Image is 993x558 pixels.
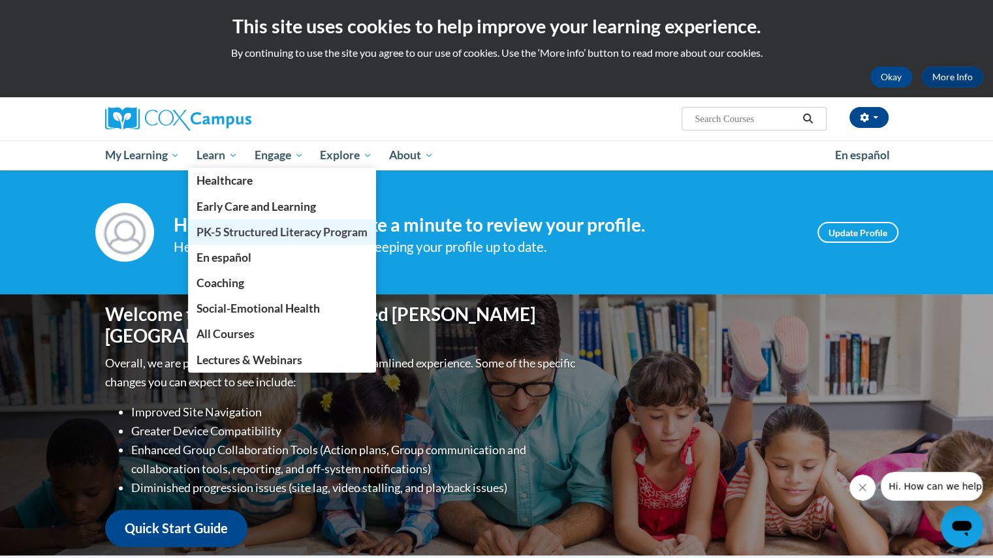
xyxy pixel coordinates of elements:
[188,194,376,219] a: Early Care and Learning
[798,111,817,127] button: Search
[197,276,244,290] span: Coaching
[255,147,304,163] span: Engage
[188,245,376,270] a: En español
[97,140,189,170] a: My Learning
[849,474,875,501] iframe: Close message
[188,270,376,296] a: Coaching
[105,107,353,131] a: Cox Campus
[835,148,890,162] span: En español
[105,303,578,347] h1: Welcome to the new and improved [PERSON_NAME][GEOGRAPHIC_DATA]
[849,107,889,128] button: Account Settings
[174,236,798,258] div: Help improve your experience by keeping your profile up to date.
[381,140,442,170] a: About
[188,347,376,373] a: Lectures & Webinars
[188,321,376,347] a: All Courses
[104,147,180,163] span: My Learning
[188,296,376,321] a: Social-Emotional Health
[188,219,376,245] a: PK-5 Structured Literacy Program
[105,510,247,547] a: Quick Start Guide
[246,140,312,170] a: Engage
[693,111,798,127] input: Search Courses
[8,9,106,20] span: Hi. How can we help?
[941,506,983,548] iframe: Button to launch messaging window
[389,147,433,163] span: About
[197,225,368,239] span: PK-5 Structured Literacy Program
[197,147,238,163] span: Learn
[131,441,578,478] li: Enhanced Group Collaboration Tools (Action plans, Group communication and collaboration tools, re...
[197,200,316,213] span: Early Care and Learning
[10,13,983,39] h2: This site uses cookies to help improve your learning experience.
[881,472,983,501] iframe: Message from company
[870,67,912,87] button: Okay
[105,107,251,131] img: Cox Campus
[197,174,253,187] span: Healthcare
[174,214,798,236] h4: Hi [PERSON_NAME]! Take a minute to review your profile.
[311,140,381,170] a: Explore
[131,478,578,497] li: Diminished progression issues (site lag, video stalling, and playback issues)
[197,251,251,264] span: En español
[95,203,154,262] img: Profile Image
[86,140,908,170] div: Main menu
[817,222,898,243] a: Update Profile
[922,67,983,87] a: More Info
[188,168,376,193] a: Healthcare
[131,422,578,441] li: Greater Device Compatibility
[197,327,255,341] span: All Courses
[131,403,578,422] li: Improved Site Navigation
[320,147,372,163] span: Explore
[10,46,983,60] p: By continuing to use the site you agree to our use of cookies. Use the ‘More info’ button to read...
[105,354,578,392] p: Overall, we are proud to provide you with a more streamlined experience. Some of the specific cha...
[197,302,320,315] span: Social-Emotional Health
[197,353,302,367] span: Lectures & Webinars
[827,142,898,169] a: En español
[188,140,246,170] a: Learn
